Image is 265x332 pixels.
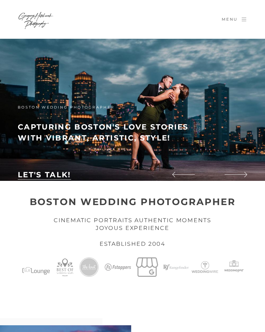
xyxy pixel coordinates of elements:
span: Menu [218,17,241,21]
span: boston wedding photographer [18,105,114,109]
img: Wedding Photographer Boston - Gregory Hitchcock Photography [18,6,54,32]
u: LET'S TALK! [18,170,71,180]
strong: capturing boston's love stories [18,122,189,131]
a: Menu [218,17,247,22]
span: established 2004 [100,240,166,247]
strong: with vibrant, artistic, style! [18,133,170,142]
a: LET'S TALK! [18,170,71,179]
span: CINEMATIC PORTRAITS AUTHENTIC MOMENTS [54,217,211,223]
span: JOYOUS EXPERIENCE [96,224,169,231]
strong: BOSTON WEDDING PHOTOGRAPHER [30,196,236,207]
